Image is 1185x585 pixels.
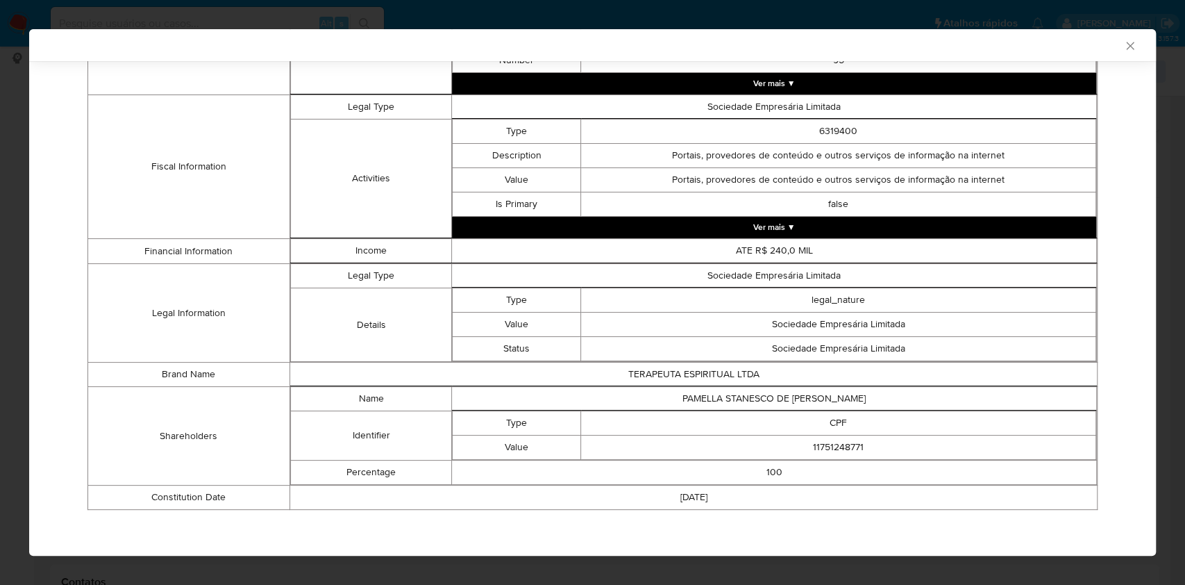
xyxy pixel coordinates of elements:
[581,288,1096,313] td: legal_nature
[453,120,581,144] td: Type
[290,120,451,238] td: Activities
[581,436,1096,460] td: 11751248771
[581,411,1096,436] td: CPF
[581,168,1096,192] td: Portais, provedores de conteúdo e outros serviços de informação na internet
[290,387,451,411] td: Name
[581,337,1096,361] td: Sociedade Empresária Limitada
[453,192,581,217] td: Is Primary
[452,387,1097,411] td: PAMELLA STANESCO DE [PERSON_NAME]
[581,120,1096,144] td: 6319400
[452,95,1097,120] td: Sociedade Empresária Limitada
[88,387,290,486] td: Shareholders
[453,144,581,168] td: Description
[452,217,1096,238] button: Expand array
[290,264,451,288] td: Legal Type
[452,239,1097,263] td: ATE R$ 240,0 MIL
[452,264,1097,288] td: Sociedade Empresária Limitada
[452,73,1096,94] button: Expand array
[290,95,451,120] td: Legal Type
[452,461,1097,485] td: 100
[453,313,581,337] td: Value
[88,486,290,510] td: Constitution Date
[289,363,1097,387] td: TERAPEUTA ESPIRITUAL LTDA
[290,288,451,362] td: Details
[581,313,1096,337] td: Sociedade Empresária Limitada
[453,411,581,436] td: Type
[581,192,1096,217] td: false
[290,461,451,485] td: Percentage
[88,239,290,264] td: Financial Information
[581,144,1096,168] td: Portais, provedores de conteúdo e outros serviços de informação na internet
[290,239,451,263] td: Income
[88,264,290,363] td: Legal Information
[453,337,581,361] td: Status
[453,288,581,313] td: Type
[29,29,1156,556] div: closure-recommendation-modal
[453,168,581,192] td: Value
[453,436,581,460] td: Value
[88,95,290,239] td: Fiscal Information
[88,363,290,387] td: Brand Name
[290,411,451,461] td: Identifier
[289,486,1097,510] td: [DATE]
[1123,39,1136,51] button: Fechar a janela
